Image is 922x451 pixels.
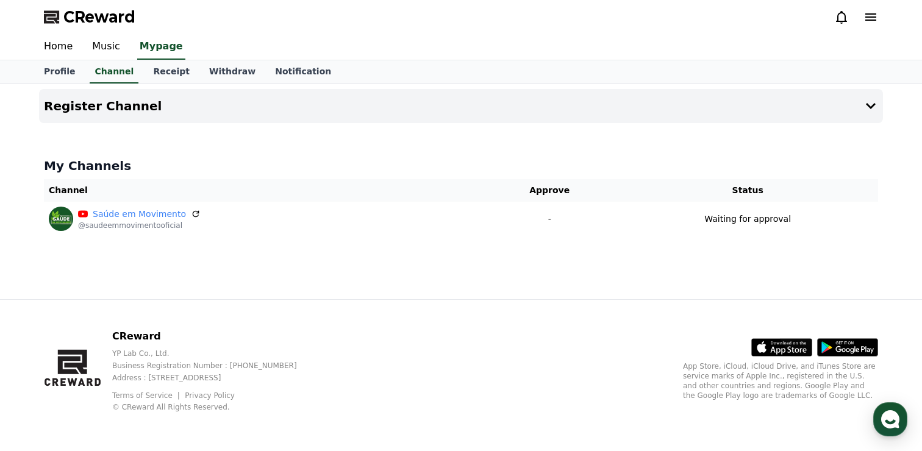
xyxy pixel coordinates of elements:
[93,208,186,221] a: Saúde em Movimento
[112,373,316,383] p: Address : [STREET_ADDRESS]
[82,34,130,60] a: Music
[265,60,341,83] a: Notification
[63,7,135,27] span: CReward
[44,179,482,202] th: Channel
[112,391,182,400] a: Terms of Service
[487,213,612,225] p: -
[90,60,138,83] a: Channel
[617,179,878,202] th: Status
[78,221,201,230] p: @saudeemmovimentooficial
[199,60,265,83] a: Withdraw
[112,349,316,358] p: YP Lab Co., Ltd.
[185,391,235,400] a: Privacy Policy
[44,99,162,113] h4: Register Channel
[44,7,135,27] a: CReward
[112,361,316,371] p: Business Registration Number : [PHONE_NUMBER]
[44,157,878,174] h4: My Channels
[112,329,316,344] p: CReward
[143,60,199,83] a: Receipt
[34,34,82,60] a: Home
[137,34,185,60] a: Mypage
[39,89,883,123] button: Register Channel
[49,207,73,231] img: Saúde em Movimento
[683,361,878,400] p: App Store, iCloud, iCloud Drive, and iTunes Store are service marks of Apple Inc., registered in ...
[704,213,791,225] p: Waiting for approval
[112,402,316,412] p: © CReward All Rights Reserved.
[34,60,85,83] a: Profile
[482,179,617,202] th: Approve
